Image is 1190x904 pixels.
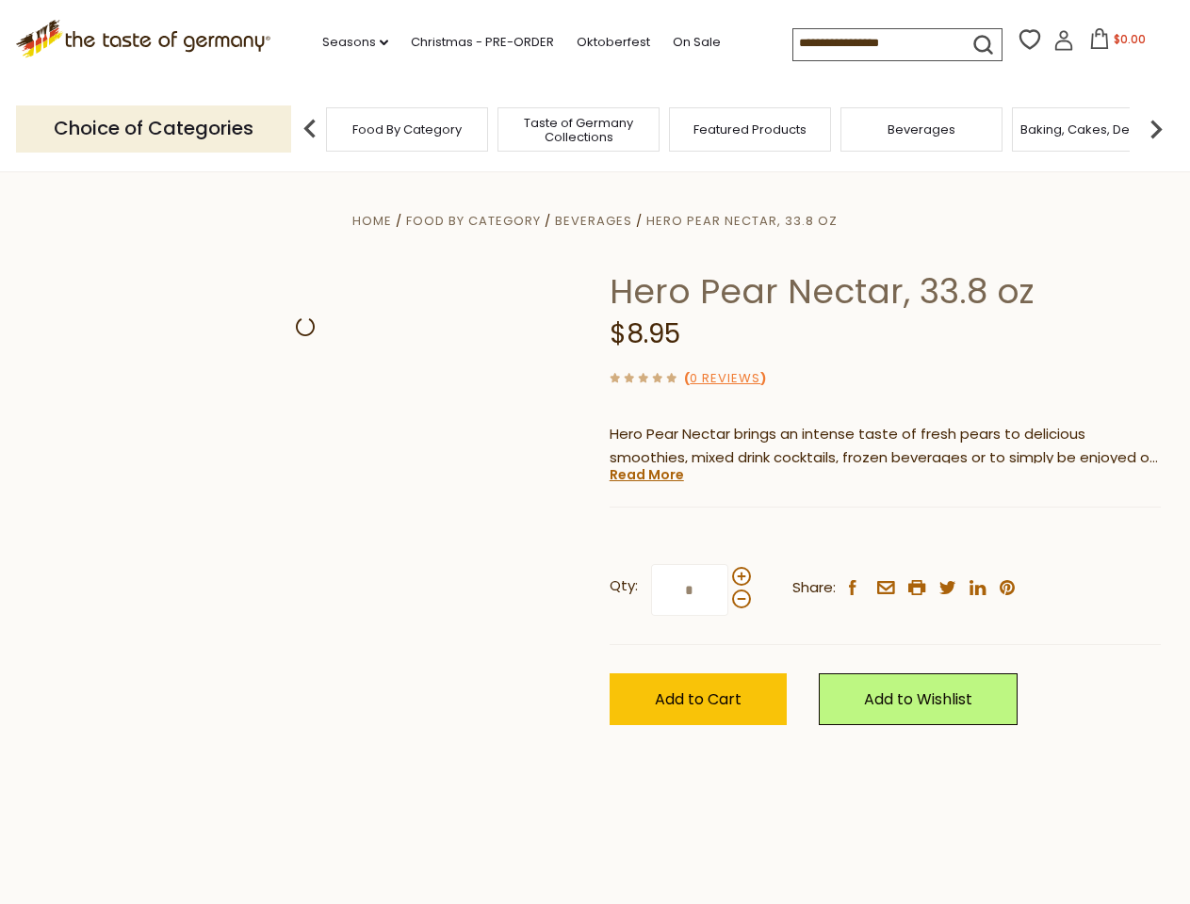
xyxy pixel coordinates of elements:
[503,116,654,144] a: Taste of Germany Collections
[610,270,1161,313] h1: Hero Pear Nectar, 33.8 oz
[693,122,807,137] a: Featured Products
[819,673,1018,725] a: Add to Wishlist
[610,465,684,484] a: Read More
[690,369,760,389] a: 0 Reviews
[406,212,541,230] a: Food By Category
[577,32,650,53] a: Oktoberfest
[352,122,462,137] a: Food By Category
[411,32,554,53] a: Christmas - PRE-ORDER
[291,110,329,148] img: previous arrow
[1114,31,1146,47] span: $0.00
[610,673,787,725] button: Add to Cart
[610,423,1161,470] p: Hero Pear Nectar brings an intense taste of fresh pears to delicious smoothies, mixed drink cockt...
[1020,122,1166,137] a: Baking, Cakes, Desserts
[322,32,388,53] a: Seasons
[646,212,838,230] a: Hero Pear Nectar, 33.8 oz
[352,212,392,230] a: Home
[792,576,836,600] span: Share:
[610,315,680,352] span: $8.95
[1078,28,1158,56] button: $0.00
[16,105,291,152] p: Choice of Categories
[651,564,728,616] input: Qty:
[888,122,955,137] a: Beverages
[673,32,721,53] a: On Sale
[1137,110,1175,148] img: next arrow
[684,369,766,387] span: ( )
[610,574,638,598] strong: Qty:
[655,688,742,710] span: Add to Cart
[555,212,632,230] a: Beverages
